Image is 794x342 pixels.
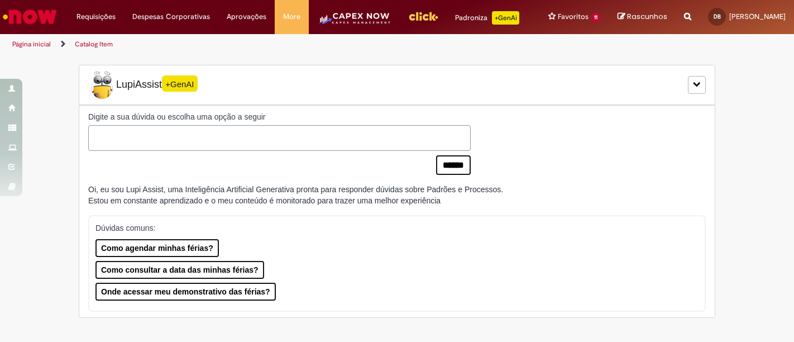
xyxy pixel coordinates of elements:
[627,11,667,22] span: Rascunhos
[12,40,51,49] a: Página inicial
[618,12,667,22] a: Rascunhos
[1,6,59,28] img: ServiceNow
[88,71,198,99] span: LupiAssist
[558,11,589,22] span: Favoritos
[8,34,521,55] ul: Trilhas de página
[492,11,519,25] p: +GenAi
[714,13,721,20] span: DB
[317,11,391,34] img: CapexLogo5.png
[408,8,438,25] img: click_logo_yellow_360x200.png
[79,65,715,105] div: LupiLupiAssist+GenAI
[455,11,519,25] div: Padroniza
[95,222,689,234] p: Dúvidas comuns:
[88,111,471,122] label: Digite a sua dúvida ou escolha uma opção a seguir
[591,13,601,22] span: 11
[88,71,116,99] img: Lupi
[88,184,503,206] div: Oi, eu sou Lupi Assist, uma Inteligência Artificial Generativa pronta para responder dúvidas sobr...
[95,239,219,257] button: Como agendar minhas férias?
[729,12,786,21] span: [PERSON_NAME]
[227,11,266,22] span: Aprovações
[76,11,116,22] span: Requisições
[162,75,198,92] span: +GenAI
[95,261,264,279] button: Como consultar a data das minhas férias?
[95,283,276,301] button: Onde acessar meu demonstrativo das férias?
[283,11,300,22] span: More
[75,40,113,49] a: Catalog Item
[132,11,210,22] span: Despesas Corporativas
